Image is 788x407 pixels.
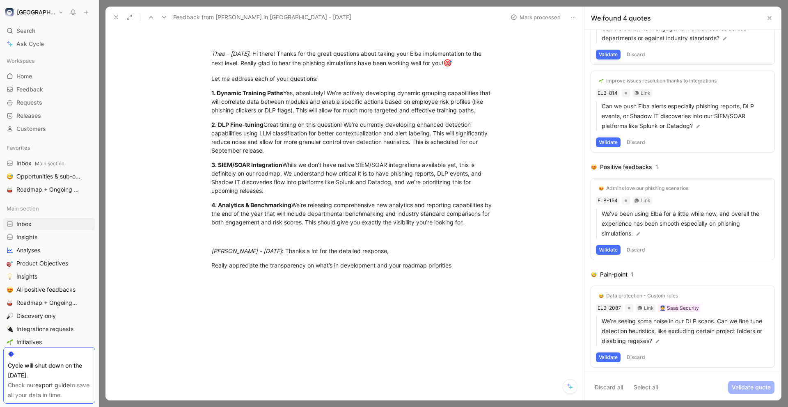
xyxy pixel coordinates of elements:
button: Validate [596,50,621,59]
div: Search [3,25,95,37]
span: Roadmap + Ongoing Discovery [16,299,78,307]
div: Improve issues resolution thanks to integrations [606,78,717,84]
img: pen.svg [635,231,641,237]
img: 🔌 [7,326,13,332]
button: elba[GEOGRAPHIC_DATA] [3,7,66,18]
a: 🎯Product Objectives [3,257,95,270]
div: Yes, absolutely! We’re actively developing dynamic grouping capabilities that will correlate data... [211,89,495,114]
span: Insights [16,233,37,241]
button: 😅Data protection - Custom rules [596,291,681,301]
span: Inbox [16,220,32,228]
a: Requests [3,96,95,109]
a: Analyses [3,244,95,256]
div: Admins love our phishing scenarios [606,185,688,192]
div: : Hi there! Thanks for the great questions about taking your Elba implementation to the next leve... [211,49,495,69]
span: Inbox [16,159,64,168]
span: Analyses [16,246,40,254]
div: 1 [631,270,634,279]
span: Favorites [7,144,30,152]
strong: 4. Analytics & Benchmarking [211,201,291,208]
h1: [GEOGRAPHIC_DATA] [17,9,55,16]
div: Cycle will shut down on the [DATE]. [8,361,91,380]
span: Roadmap + Ongoing Discovery [16,185,82,194]
img: 😍 [591,164,597,170]
img: pen.svg [722,36,728,41]
span: Workspace [7,57,35,65]
span: Releases [16,112,41,120]
img: 😅 [599,293,604,298]
button: Discard all [591,381,627,394]
div: Data protection - Custom rules [606,293,678,299]
img: 🌱 [7,339,13,345]
img: 🌱 [599,78,604,83]
a: 😍All positive feedbacks [3,284,95,296]
a: export guide [35,382,70,389]
span: Product Objectives [16,259,68,268]
span: Insights [16,272,37,281]
strong: 3. SIEM/SOAR Integration [211,161,282,168]
button: Discard [624,137,648,147]
p: We’re seeing some noise in our DLP scans. Can we fine tune detection heuristics, like excluding c... [602,316,770,346]
a: Ask Cycle [3,38,95,50]
button: Validate [596,245,621,255]
a: 🔌Integrations requests [3,323,95,335]
a: InboxMain section [3,157,95,169]
img: 🥁 [7,300,13,306]
em: [PERSON_NAME] - [DATE] [211,247,282,254]
a: Home [3,70,95,82]
div: We’re releasing comprehensive new analytics and reporting capabilities by the end of the year tha... [211,201,495,226]
button: 😅 [5,171,15,181]
button: 😍 [5,285,15,295]
img: pen.svg [655,338,660,344]
img: 😍 [599,186,604,191]
span: 🎯 [443,59,452,67]
div: Workspace [3,55,95,67]
strong: 1. Dynamic Training Paths [211,89,283,96]
p: Can we benchmark engagement or risk scores across departments or against industry standards? [602,23,770,43]
button: Discard [624,352,648,362]
button: 🌱Improve issues resolution thanks to integrations [596,76,719,86]
a: Inbox [3,218,95,230]
button: Discard [624,245,648,255]
div: : Thanks a lot for the detailed response, [211,247,495,255]
a: 🥁Roadmap + Ongoing Discovery [3,297,95,309]
img: pen.svg [695,123,701,129]
em: Theo - [DATE] [211,50,249,57]
span: Ask Cycle [16,39,44,49]
img: 🎯 [7,260,13,267]
span: Main section [35,160,64,167]
div: Let me address each of your questions: [211,74,495,83]
img: 🔎 [7,313,13,319]
img: elba [5,8,14,16]
div: Main sectionInboxInsightsAnalyses🎯Product Objectives💡Insights😍All positive feedbacks🥁Roadmap + On... [3,202,95,361]
p: We’ve been using Elba for a little while now, and overall the experience has been smooth especial... [602,209,770,238]
button: 🥁 [5,298,15,308]
span: Feedback [16,85,43,94]
div: Pain-point [600,270,628,279]
a: 🔎Discovery only [3,310,95,322]
button: Discard [624,50,648,59]
span: Discovery only [16,312,56,320]
div: Really appreciate the transparency on what’s in development and your roadmap priorities [211,261,495,270]
button: 💡 [5,272,15,281]
span: Main section [7,204,39,213]
button: 🎯 [5,258,15,268]
button: 🌱 [5,337,15,347]
button: 🔌 [5,324,15,334]
button: Mark processed [507,11,564,23]
button: 🔎 [5,311,15,321]
a: Releases [3,110,95,122]
button: 😍Admins love our phishing scenarios [596,183,691,193]
div: Positive feedbacks [600,162,652,172]
span: Integrations requests [16,325,73,333]
button: Validate [596,352,621,362]
p: Can we push Elba alerts especially phishing reports, DLP events, or Shadow IT discoveries into ou... [602,101,770,131]
div: 1 [655,162,658,172]
span: All positive feedbacks [16,286,76,294]
strong: 2. DLP Fine-tuning [211,121,263,128]
a: Customers [3,123,95,135]
span: Requests [16,98,42,107]
span: Opportunities & sub-opportunities [16,172,82,181]
span: Customers [16,125,46,133]
a: 💡Insights [3,270,95,283]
